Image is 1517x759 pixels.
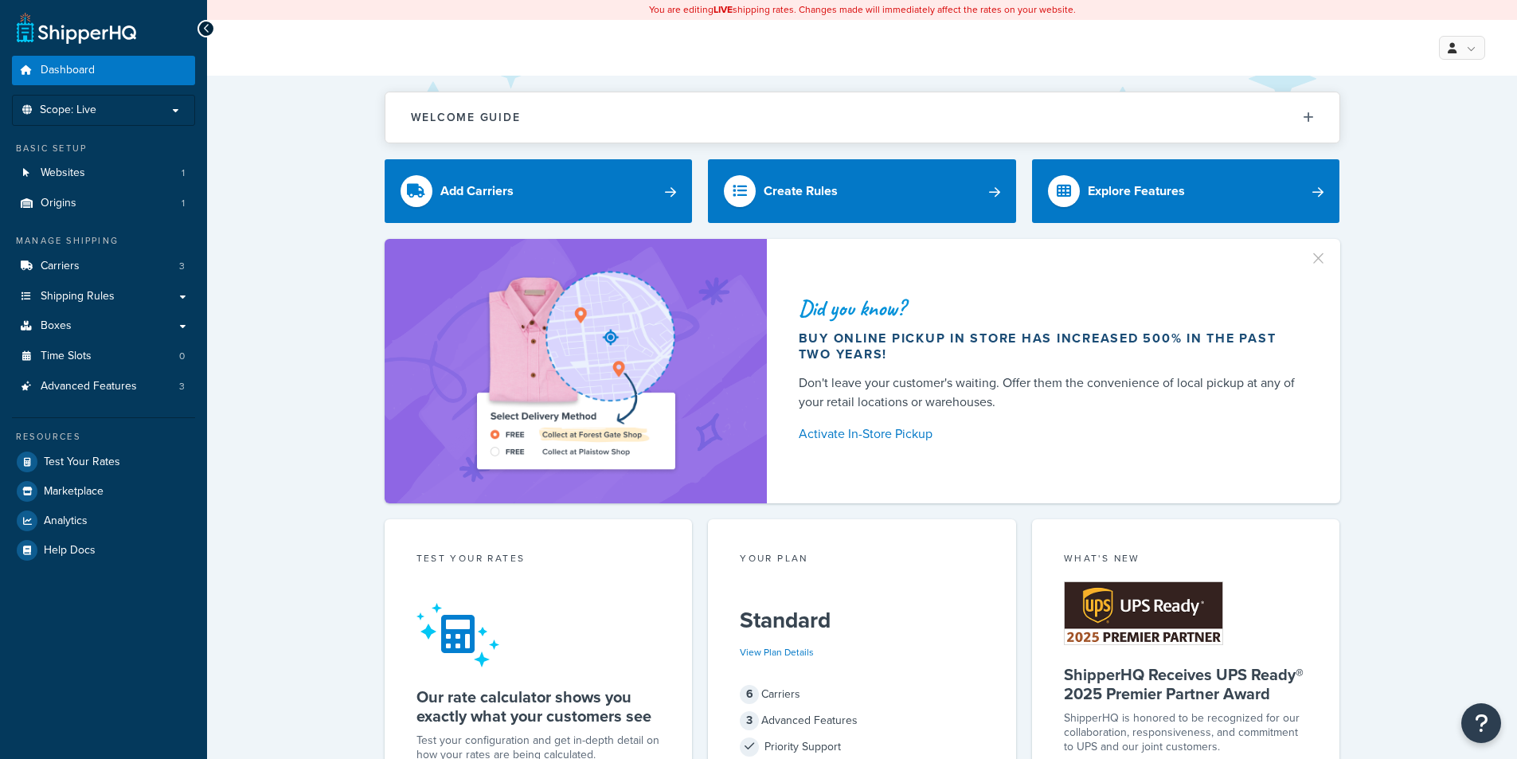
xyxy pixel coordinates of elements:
h2: Welcome Guide [411,112,521,123]
a: Advanced Features3 [12,372,195,401]
span: Boxes [41,319,72,333]
span: Test Your Rates [44,456,120,469]
a: Activate In-Store Pickup [799,423,1302,445]
div: Test your rates [416,551,661,569]
span: Websites [41,166,85,180]
div: Did you know? [799,297,1302,319]
button: Open Resource Center [1461,703,1501,743]
a: Shipping Rules [12,282,195,311]
img: ad-shirt-map-b0359fc47e01cab431d101c4b569394f6a03f54285957d908178d52f29eb9668.png [432,263,720,479]
div: Resources [12,430,195,444]
div: Advanced Features [740,710,984,732]
span: 3 [740,711,759,730]
div: Carriers [740,683,984,706]
a: Carriers3 [12,252,195,281]
div: Basic Setup [12,142,195,155]
h5: ShipperHQ Receives UPS Ready® 2025 Premier Partner Award [1064,665,1308,703]
span: Help Docs [44,544,96,558]
span: Time Slots [41,350,92,363]
b: LIVE [714,2,733,17]
span: Shipping Rules [41,290,115,303]
a: Analytics [12,507,195,535]
h5: Standard [740,608,984,633]
span: 1 [182,166,185,180]
a: Help Docs [12,536,195,565]
span: Advanced Features [41,380,137,393]
a: Origins1 [12,189,195,218]
div: Explore Features [1088,180,1185,202]
li: Time Slots [12,342,195,371]
a: Boxes [12,311,195,341]
div: Create Rules [764,180,838,202]
li: Websites [12,158,195,188]
a: Time Slots0 [12,342,195,371]
div: Your Plan [740,551,984,569]
a: Explore Features [1032,159,1340,223]
div: Don't leave your customer's waiting. Offer them the convenience of local pickup at any of your re... [799,374,1302,412]
span: Marketplace [44,485,104,499]
h5: Our rate calculator shows you exactly what your customers see [416,687,661,726]
span: 3 [179,260,185,273]
li: Advanced Features [12,372,195,401]
a: Create Rules [708,159,1016,223]
span: Dashboard [41,64,95,77]
li: Carriers [12,252,195,281]
div: Buy online pickup in store has increased 500% in the past two years! [799,331,1302,362]
div: Add Carriers [440,180,514,202]
span: Analytics [44,514,88,528]
p: ShipperHQ is honored to be recognized for our collaboration, responsiveness, and commitment to UP... [1064,711,1308,754]
a: Marketplace [12,477,195,506]
span: Origins [41,197,76,210]
div: Priority Support [740,736,984,758]
a: Dashboard [12,56,195,85]
span: 3 [179,380,185,393]
span: Carriers [41,260,80,273]
div: Manage Shipping [12,234,195,248]
a: Add Carriers [385,159,693,223]
span: 6 [740,685,759,704]
span: Scope: Live [40,104,96,117]
span: 0 [179,350,185,363]
li: Origins [12,189,195,218]
a: Test Your Rates [12,448,195,476]
div: What's New [1064,551,1308,569]
a: Websites1 [12,158,195,188]
button: Welcome Guide [385,92,1339,143]
a: View Plan Details [740,645,814,659]
span: 1 [182,197,185,210]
